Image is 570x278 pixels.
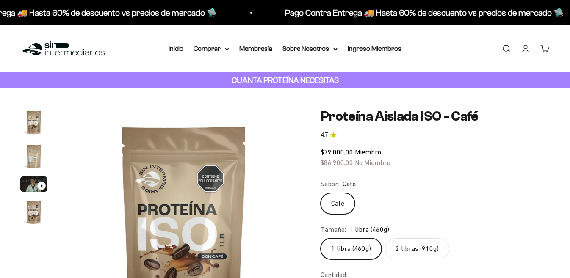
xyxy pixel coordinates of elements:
[349,224,389,235] span: 1 libra (460g)
[20,143,47,172] button: Ir al artículo 2
[321,159,353,166] span: $86.900,00
[321,130,550,140] a: 4.74.7 de 5.0 estrellas
[282,43,338,54] summary: Sobre Nosotros
[20,198,47,226] img: Proteína Aislada ISO - Café
[20,143,47,170] img: Proteína Aislada ISO - Café
[321,179,339,190] legend: Sabor:
[232,76,339,85] strong: CUANTA PROTEÍNA NECESITAS
[355,148,381,156] span: Miembro
[169,45,183,52] a: Inicio
[343,179,356,190] span: Café
[321,130,328,140] span: 4.7
[20,176,47,194] button: Ir al artículo 3
[20,109,47,136] img: Proteína Aislada ISO - Café
[280,6,559,19] p: Pago Contra Entrega 🚚 Hasta 60% de descuento vs precios de mercado 🛸
[194,43,229,54] summary: Comprar
[20,198,47,228] button: Ir al artículo 4
[321,148,353,156] span: $79.000,00
[239,45,272,52] a: Membresía
[20,109,47,138] button: Ir al artículo 1
[321,109,550,124] h1: Proteína Aislada ISO - Café
[355,159,390,166] span: No Miembro
[321,224,346,235] legend: Tamaño:
[348,45,401,52] a: Ingreso Miembros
